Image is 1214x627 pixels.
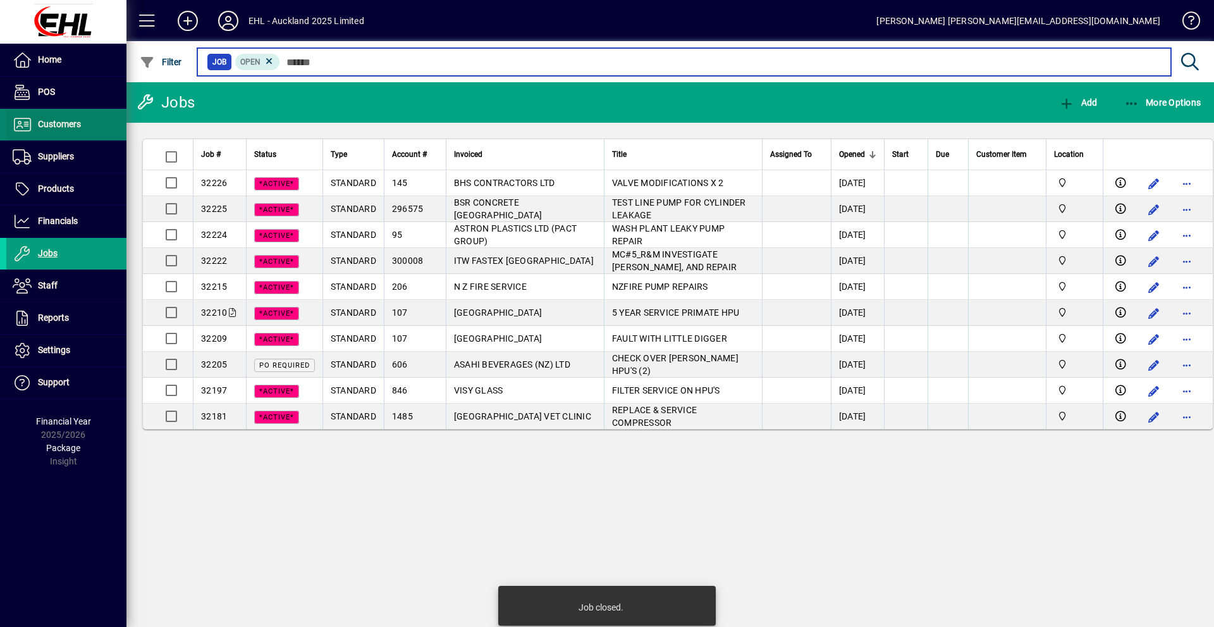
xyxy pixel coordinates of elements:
[1059,97,1097,108] span: Add
[454,385,503,395] span: VISY GLASS
[454,256,594,266] span: ITW FASTEX [GEOGRAPHIC_DATA]
[208,9,248,32] button: Profile
[201,230,227,240] span: 32224
[1054,306,1095,320] span: EHL AUCKLAND
[201,147,221,161] span: Job #
[1054,409,1095,423] span: EHL AUCKLAND
[1056,91,1100,114] button: Add
[1177,173,1197,194] button: More options
[1177,251,1197,271] button: More options
[1054,202,1095,216] span: EHL AUCKLAND
[137,51,185,73] button: Filter
[1177,381,1197,401] button: More options
[331,411,376,421] span: STANDARD
[1177,303,1197,323] button: More options
[331,256,376,266] span: STANDARD
[612,307,740,318] span: 5 YEAR SERVICE PRIMATE HPU
[392,411,413,421] span: 1485
[392,282,408,292] span: 206
[201,307,227,318] span: 32210
[1144,277,1164,297] button: Edit
[831,300,884,326] td: [DATE]
[936,147,949,161] span: Due
[1144,303,1164,323] button: Edit
[392,359,408,369] span: 606
[201,411,227,421] span: 32181
[876,11,1160,31] div: [PERSON_NAME] [PERSON_NAME][EMAIL_ADDRESS][DOMAIN_NAME]
[1144,329,1164,349] button: Edit
[454,359,570,369] span: ASAHI BEVERAGES (NZ) LTD
[6,206,126,237] a: Financials
[6,173,126,205] a: Products
[6,109,126,140] a: Customers
[392,147,427,161] span: Account #
[201,333,227,344] span: 32209
[38,313,69,323] span: Reports
[454,307,542,318] span: [GEOGRAPHIC_DATA]
[831,274,884,300] td: [DATE]
[612,353,739,376] span: CHECK OVER [PERSON_NAME] HPU'S (2)
[831,248,884,274] td: [DATE]
[6,367,126,399] a: Support
[1054,254,1095,268] span: EHL AUCKLAND
[454,333,542,344] span: [GEOGRAPHIC_DATA]
[1054,176,1095,190] span: EHL AUCKLAND
[612,385,720,395] span: FILTER SERVICE ON HPU'S
[831,352,884,378] td: [DATE]
[612,197,746,220] span: TEST LINE PUMP FOR CYLINDER LEAKAGE
[38,377,70,387] span: Support
[201,147,238,161] div: Job #
[392,385,408,395] span: 846
[831,404,884,429] td: [DATE]
[36,416,91,426] span: Financial Year
[454,223,577,246] span: ASTRON PLASTICS LTD (PACT GROUP)
[38,151,74,161] span: Suppliers
[770,147,823,161] div: Assigned To
[976,147,1038,161] div: Customer Item
[1177,329,1197,349] button: More options
[392,333,408,344] span: 107
[454,178,555,188] span: BHS CONTRACTORS LTD
[331,204,376,214] span: STANDARD
[38,248,58,258] span: Jobs
[1177,277,1197,297] button: More options
[612,282,708,292] span: NZFIRE PUMP REPAIRS
[6,335,126,366] a: Settings
[201,385,227,395] span: 32197
[392,204,424,214] span: 296575
[38,345,70,355] span: Settings
[831,378,884,404] td: [DATE]
[1054,228,1095,242] span: EHL AUCKLAND
[454,411,591,421] span: [GEOGRAPHIC_DATA] VET CLINIC
[831,196,884,222] td: [DATE]
[235,54,280,70] mat-chip: Open Status: Open
[1144,225,1164,245] button: Edit
[331,359,376,369] span: STANDARD
[612,147,627,161] span: Title
[1144,173,1164,194] button: Edit
[454,197,542,220] span: BSR CONCRETE [GEOGRAPHIC_DATA]
[6,77,126,108] a: POS
[892,147,909,161] span: Start
[331,333,376,344] span: STANDARD
[392,256,424,266] span: 300008
[6,302,126,334] a: Reports
[454,147,596,161] div: Invoiced
[201,178,227,188] span: 32226
[38,54,61,65] span: Home
[770,147,812,161] span: Assigned To
[1054,357,1095,371] span: EHL AUCKLAND
[6,141,126,173] a: Suppliers
[976,147,1027,161] span: Customer Item
[612,249,737,272] span: MC#5_R&M INVESTIGATE [PERSON_NAME], AND REPAIR
[201,256,227,266] span: 32222
[38,119,81,129] span: Customers
[1144,199,1164,220] button: Edit
[831,326,884,352] td: [DATE]
[201,282,227,292] span: 32215
[1177,407,1197,427] button: More options
[38,280,58,290] span: Staff
[1144,251,1164,271] button: Edit
[331,282,376,292] span: STANDARD
[1144,381,1164,401] button: Edit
